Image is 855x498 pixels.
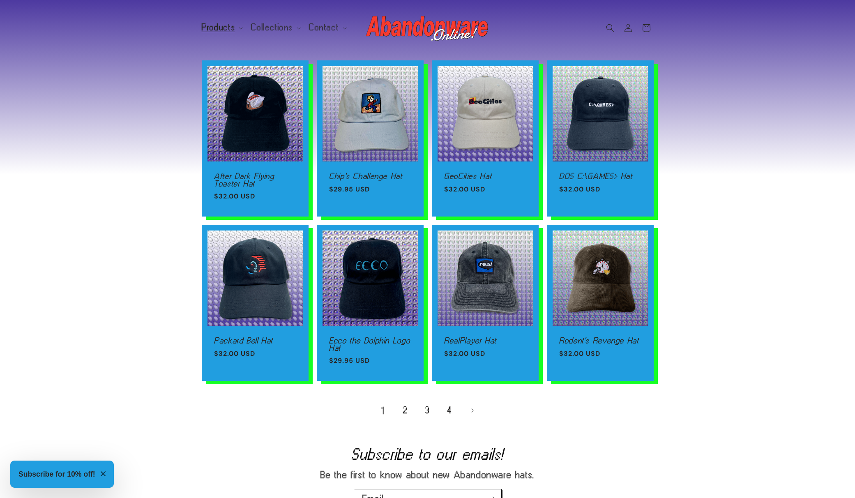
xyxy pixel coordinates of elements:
nav: Pagination [202,401,654,420]
img: Abandonware [366,12,489,44]
a: Page 1 [374,401,392,420]
p: Be the first to know about new Abandonware hats. [284,469,572,481]
a: Next page [463,401,481,420]
summary: Collections [246,19,304,36]
a: GeoCities Hat [444,173,526,180]
summary: Products [197,19,247,36]
a: Chip's Challenge Hat [329,173,411,180]
a: Page 2 [396,401,415,420]
a: Rodent's Revenge Hat [559,337,641,344]
span: Contact [309,24,339,31]
a: Page 3 [419,401,437,420]
a: Abandonware [363,8,492,47]
summary: Contact [304,19,350,36]
a: Ecco the Dolphin Logo Hat [329,337,411,351]
a: Packard Bell Hat [214,337,296,344]
span: Collections [251,24,293,31]
h2: Subscribe to our emails! [37,447,818,461]
a: Page 4 [441,401,459,420]
summary: Search [601,19,619,37]
a: DOS C:\GAMES> Hat [559,173,641,180]
a: RealPlayer Hat [444,337,526,344]
span: Products [202,24,235,31]
a: After Dark Flying Toaster Hat [214,173,296,187]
